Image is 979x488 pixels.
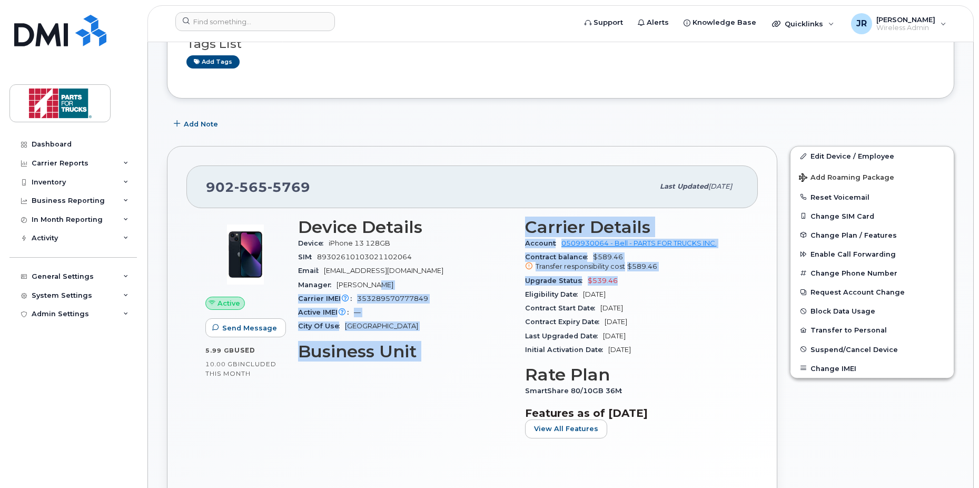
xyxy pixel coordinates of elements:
[324,267,443,275] span: [EMAIL_ADDRESS][DOMAIN_NAME]
[790,245,954,263] button: Enable Call Forwarding
[810,345,898,353] span: Suspend/Cancel Device
[525,290,583,298] span: Eligibility Date
[608,346,631,354] span: [DATE]
[627,262,657,270] span: $589.46
[603,332,626,340] span: [DATE]
[534,424,598,434] span: View All Features
[205,347,234,354] span: 5.99 GB
[790,147,954,165] a: Edit Device / Employee
[588,277,618,285] span: $539.46
[298,322,345,330] span: City Of Use
[676,12,764,33] a: Knowledge Base
[790,226,954,245] button: Change Plan / Features
[298,308,354,316] span: Active IMEI
[525,253,739,272] span: $589.46
[298,218,512,237] h3: Device Details
[206,179,310,195] span: 902
[799,173,894,183] span: Add Roaming Package
[790,340,954,359] button: Suspend/Cancel Device
[708,182,732,190] span: [DATE]
[186,55,240,69] a: Add tags
[175,12,335,31] input: Find something...
[298,267,324,275] span: Email
[577,12,630,33] a: Support
[856,17,867,30] span: JR
[790,207,954,226] button: Change SIM Card
[790,359,954,378] button: Change IMEI
[298,295,357,302] span: Carrier IMEI
[790,263,954,282] button: Change Phone Number
[217,298,240,308] span: Active
[298,281,337,289] span: Manager
[790,188,954,207] button: Reset Voicemail
[525,419,607,438] button: View All Features
[647,17,669,28] span: Alerts
[525,239,561,247] span: Account
[298,253,317,261] span: SIM
[536,262,625,270] span: Transfer responsibility cost
[876,24,935,32] span: Wireless Admin
[357,295,428,302] span: 353289570777849
[222,323,277,333] span: Send Message
[525,318,605,326] span: Contract Expiry Date
[525,387,627,395] span: SmartShare 80/10GB 36M
[234,346,255,354] span: used
[525,253,593,261] span: Contract balance
[317,253,412,261] span: 89302610103021102064
[765,13,842,34] div: Quicklinks
[298,239,329,247] span: Device
[525,277,588,285] span: Upgrade Status
[525,218,739,237] h3: Carrier Details
[525,365,739,384] h3: Rate Plan
[594,17,623,28] span: Support
[167,114,227,133] button: Add Note
[329,239,390,247] span: iPhone 13 128GB
[630,12,676,33] a: Alerts
[184,119,218,129] span: Add Note
[785,19,823,28] span: Quicklinks
[790,166,954,188] button: Add Roaming Package
[810,231,897,239] span: Change Plan / Features
[600,304,623,312] span: [DATE]
[790,301,954,320] button: Block Data Usage
[561,239,717,247] a: 0509930064 - Bell - PARTS FOR TRUCKS INC.
[605,318,627,326] span: [DATE]
[214,223,277,286] img: image20231002-3703462-1ig824h.jpeg
[525,332,603,340] span: Last Upgraded Date
[790,320,954,339] button: Transfer to Personal
[205,318,286,337] button: Send Message
[354,308,361,316] span: —
[205,360,276,377] span: included this month
[583,290,606,298] span: [DATE]
[844,13,954,34] div: Jamie Reid
[186,37,935,51] h3: Tags List
[810,250,896,258] span: Enable Call Forwarding
[345,322,418,330] span: [GEOGRAPHIC_DATA]
[337,281,393,289] span: [PERSON_NAME]
[525,407,739,419] h3: Features as of [DATE]
[790,282,954,301] button: Request Account Change
[693,17,756,28] span: Knowledge Base
[660,182,708,190] span: Last updated
[876,15,935,24] span: [PERSON_NAME]
[298,342,512,361] h3: Business Unit
[525,304,600,312] span: Contract Start Date
[268,179,310,195] span: 5769
[525,346,608,354] span: Initial Activation Date
[234,179,268,195] span: 565
[205,360,238,368] span: 10.00 GB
